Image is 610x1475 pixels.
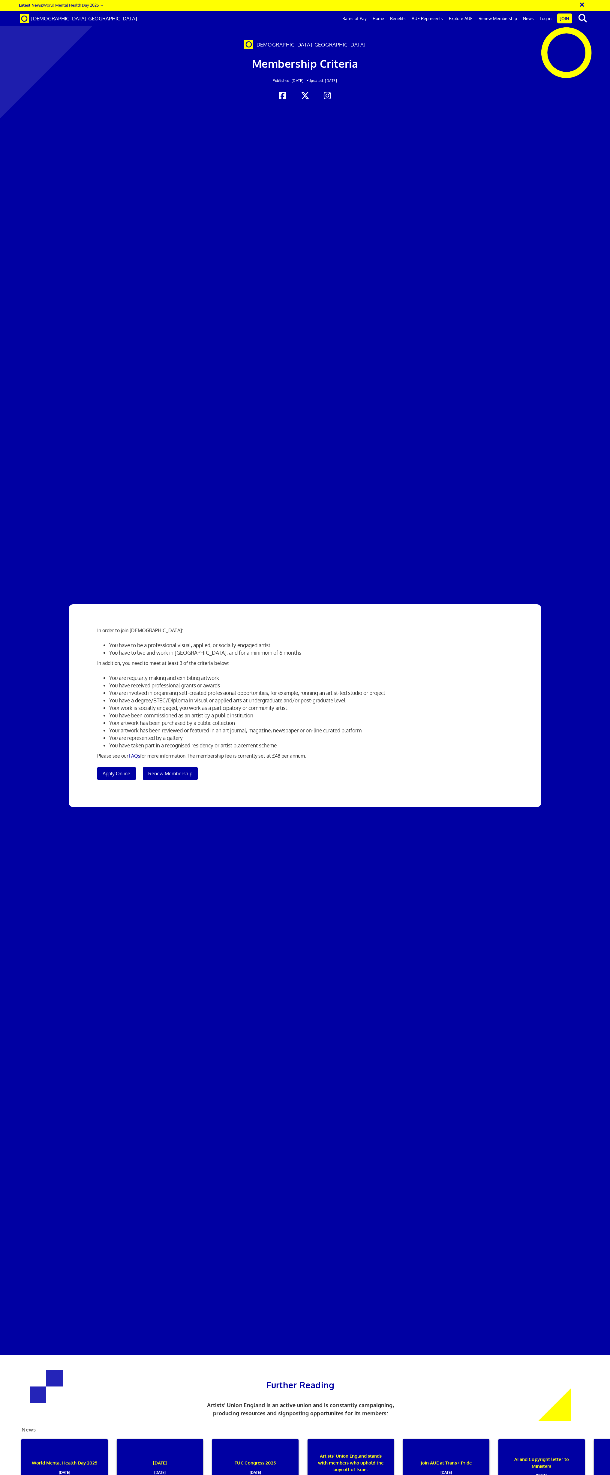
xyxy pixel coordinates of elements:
span: Membership Criteria [252,57,358,70]
li: You are regularly making and exhibiting artwork [109,674,513,682]
li: You have taken part in a recognised residency or artist placement scheme [109,742,513,749]
a: Latest News:World Mental Health Day 2025 → [19,2,104,8]
button: search [573,12,592,25]
span: Further Reading [266,1380,335,1390]
strong: Latest News: [19,2,43,8]
p: Artists’ Union England is an active union and is constantly campaigning, producing resources and ... [203,1401,398,1417]
span: Published: [DATE] • [273,78,308,83]
a: News [520,11,537,26]
p: In order to join [DEMOGRAPHIC_DATA]: [97,627,513,634]
li: You are involved in organising self-created professional opportunities, for example, running an a... [109,689,513,697]
li: You have been commissioned as an artist by a public institution [109,712,513,719]
a: Join [557,14,572,23]
a: AUE Represents [409,11,446,26]
li: You have a degree/BTEC/Diploma in visual or applied arts at undergraduate and/or post-graduate level [109,697,513,704]
p: Please see our for more information.The membership fee is currently set at £48 per annum. [97,752,513,785]
p: In addition, you need to meet at least 3 of the criteria below: [97,659,513,667]
li: You are represented by a gallery [109,734,513,742]
li: You have to live and work in [GEOGRAPHIC_DATA], and for a minimum of 6 months [109,649,513,656]
li: You have received professional grants or awards [109,682,513,689]
li: Your artwork has been purchased by a public collection [109,719,513,727]
span: [DEMOGRAPHIC_DATA][GEOGRAPHIC_DATA] [254,41,366,48]
a: Home [370,11,387,26]
span: [DEMOGRAPHIC_DATA][GEOGRAPHIC_DATA] [31,15,137,22]
a: Renew Membership [476,11,520,26]
li: Your work is socially engaged, you work as a participatory or community artist. [109,704,513,712]
a: Brand [DEMOGRAPHIC_DATA][GEOGRAPHIC_DATA] [15,11,142,26]
li: Your artwork has been reviewed or featured in an art journal, magazine, newspaper or on-line cura... [109,727,513,734]
a: Renew Membership [143,767,197,780]
a: Apply Online [97,767,136,780]
a: FAQs [129,753,140,759]
li: You have to be a professional visual, applied, or socially engaged artist [109,641,513,649]
span: Renew Membership [148,771,192,777]
a: Explore AUE [446,11,476,26]
a: Benefits [387,11,409,26]
h2: Updated: [DATE] [116,79,494,83]
a: Log in [537,11,554,26]
a: Rates of Pay [339,11,370,26]
span: Apply Online [103,771,131,777]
